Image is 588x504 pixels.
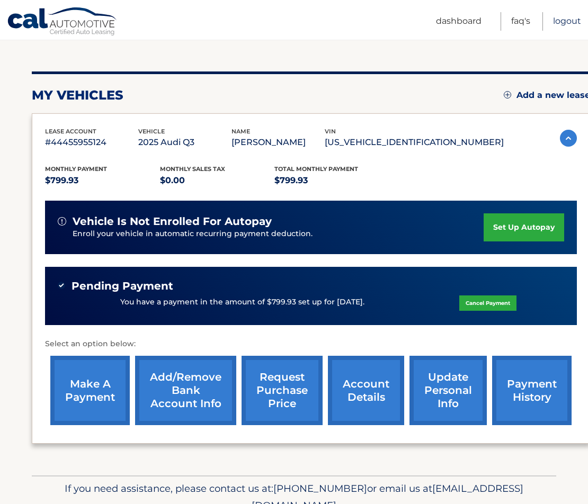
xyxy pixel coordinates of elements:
[45,128,96,135] span: lease account
[231,135,325,150] p: [PERSON_NAME]
[50,356,130,425] a: make a payment
[553,12,581,31] a: Logout
[45,338,577,350] p: Select an option below:
[484,213,564,241] a: set up autopay
[73,215,272,228] span: vehicle is not enrolled for autopay
[325,135,504,150] p: [US_VEHICLE_IDENTIFICATION_NUMBER]
[560,130,577,147] img: accordion-active.svg
[138,128,165,135] span: vehicle
[492,356,572,425] a: payment history
[273,482,367,494] span: [PHONE_NUMBER]
[511,12,530,31] a: FAQ's
[73,228,484,240] p: Enroll your vehicle in automatic recurring payment deduction.
[160,165,225,173] span: Monthly sales Tax
[45,173,160,188] p: $799.93
[72,280,173,293] span: Pending Payment
[58,217,66,226] img: alert-white.svg
[45,135,138,150] p: #44455955124
[325,128,336,135] span: vin
[58,282,65,289] img: check-green.svg
[328,356,404,425] a: account details
[160,173,275,188] p: $0.00
[120,296,364,308] p: You have a payment in the amount of $799.93 set up for [DATE].
[242,356,323,425] a: request purchase price
[7,7,118,38] a: Cal Automotive
[231,128,250,135] span: name
[504,91,511,98] img: add.svg
[32,87,123,103] h2: my vehicles
[409,356,487,425] a: update personal info
[459,295,516,311] a: Cancel Payment
[436,12,482,31] a: Dashboard
[274,173,389,188] p: $799.93
[138,135,231,150] p: 2025 Audi Q3
[274,165,358,173] span: Total Monthly Payment
[45,165,107,173] span: Monthly Payment
[135,356,236,425] a: Add/Remove bank account info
